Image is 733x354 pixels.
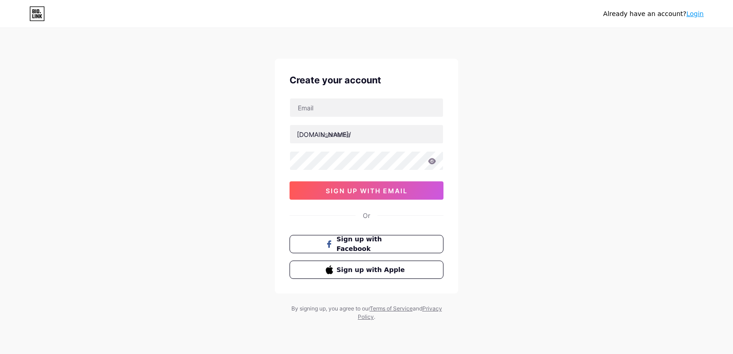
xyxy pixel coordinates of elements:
[290,73,443,87] div: Create your account
[290,98,443,117] input: Email
[290,125,443,143] input: username
[370,305,413,312] a: Terms of Service
[337,234,408,254] span: Sign up with Facebook
[337,265,408,275] span: Sign up with Apple
[297,130,351,139] div: [DOMAIN_NAME]/
[290,181,443,200] button: sign up with email
[289,305,444,321] div: By signing up, you agree to our and .
[290,235,443,253] button: Sign up with Facebook
[603,9,704,19] div: Already have an account?
[363,211,370,220] div: Or
[686,10,704,17] a: Login
[326,187,408,195] span: sign up with email
[290,261,443,279] button: Sign up with Apple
